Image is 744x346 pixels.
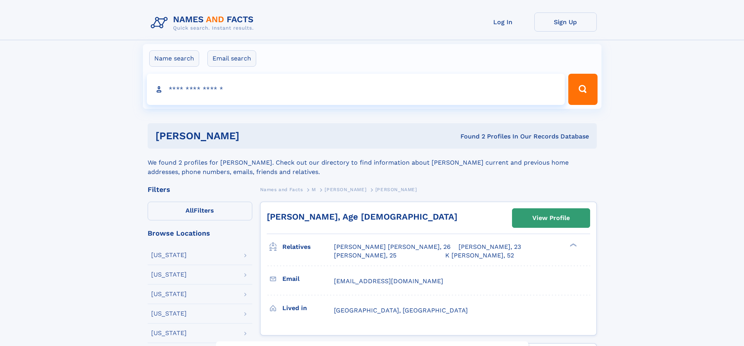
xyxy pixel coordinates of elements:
[334,307,468,314] span: [GEOGRAPHIC_DATA], [GEOGRAPHIC_DATA]
[148,230,252,237] div: Browse Locations
[312,187,316,192] span: M
[151,252,187,258] div: [US_STATE]
[148,12,260,34] img: Logo Names and Facts
[267,212,457,222] a: [PERSON_NAME], Age [DEMOGRAPHIC_DATA]
[334,251,396,260] a: [PERSON_NAME], 25
[207,50,256,67] label: Email search
[445,251,514,260] a: K [PERSON_NAME], 52
[148,186,252,193] div: Filters
[472,12,534,32] a: Log In
[312,185,316,194] a: M
[148,149,597,177] div: We found 2 profiles for [PERSON_NAME]. Check out our directory to find information about [PERSON_...
[350,132,589,141] div: Found 2 Profiles In Our Records Database
[325,185,366,194] a: [PERSON_NAME]
[534,12,597,32] a: Sign Up
[151,330,187,336] div: [US_STATE]
[334,277,443,285] span: [EMAIL_ADDRESS][DOMAIN_NAME]
[282,302,334,315] h3: Lived in
[459,243,521,251] a: [PERSON_NAME], 23
[149,50,199,67] label: Name search
[151,311,187,317] div: [US_STATE]
[148,202,252,220] label: Filters
[325,187,366,192] span: [PERSON_NAME]
[260,185,303,194] a: Names and Facts
[532,209,570,227] div: View Profile
[186,207,194,214] span: All
[155,131,350,141] h1: [PERSON_NAME]
[375,187,417,192] span: [PERSON_NAME]
[282,272,334,286] h3: Email
[568,243,577,248] div: ❯
[512,209,590,227] a: View Profile
[334,243,451,251] a: [PERSON_NAME] [PERSON_NAME], 26
[568,74,597,105] button: Search Button
[151,271,187,278] div: [US_STATE]
[151,291,187,297] div: [US_STATE]
[282,240,334,254] h3: Relatives
[147,74,565,105] input: search input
